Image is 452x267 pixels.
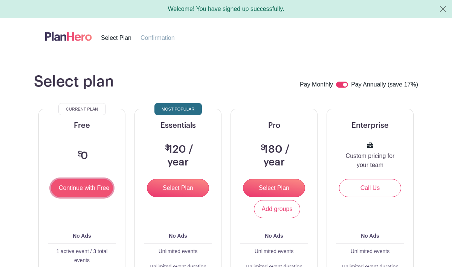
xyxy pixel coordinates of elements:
span: Unlimited events [255,248,294,254]
label: Pay Annually (save 17%) [351,80,418,90]
input: Select Plan [147,179,209,197]
span: $ [261,144,266,152]
h5: Enterprise [336,121,404,130]
p: Custom pricing for your team [345,152,395,170]
h3: 120 / year [153,143,203,168]
span: Current Plan [66,105,98,114]
label: Pay Monthly [300,80,333,90]
a: Add groups [254,200,301,218]
span: Confirmation [140,35,175,41]
span: 1 active event / 3 total events [56,248,107,263]
span: Most Popular [162,105,194,114]
span: Unlimited events [159,248,198,254]
h1: Select plan [34,73,114,91]
h3: 180 / year [249,143,299,168]
span: Select Plan [101,35,131,41]
span: $ [165,144,170,152]
b: No Ads [73,233,91,239]
span: Unlimited events [351,248,390,254]
h3: 0 [76,150,88,162]
input: Select Plan [243,179,305,197]
h5: Free [48,121,116,130]
h5: Essentials [144,121,212,130]
input: Continue with Free [51,179,113,197]
b: No Ads [265,233,283,239]
b: No Ads [169,233,187,239]
a: Call Us [339,179,401,197]
b: No Ads [361,233,379,239]
span: $ [78,150,82,158]
h5: Pro [240,121,308,130]
img: logo-507f7623f17ff9eddc593b1ce0a138ce2505c220e1c5a4e2b4648c50719b7d32.svg [45,30,92,42]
